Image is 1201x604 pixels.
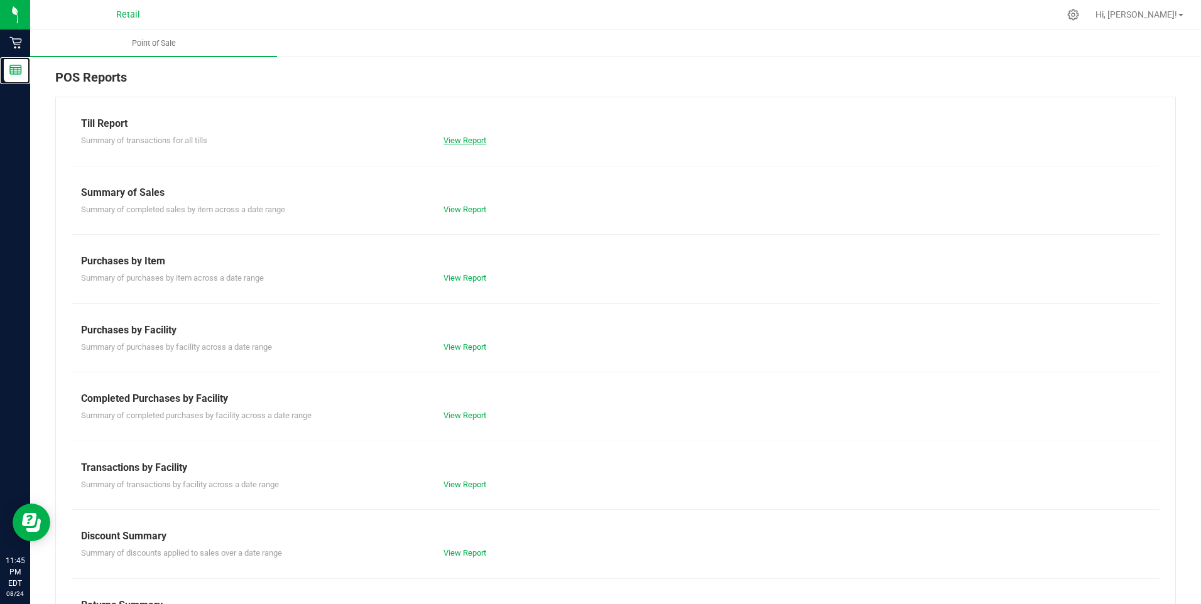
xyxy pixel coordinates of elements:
span: Hi, [PERSON_NAME]! [1095,9,1177,19]
span: Summary of discounts applied to sales over a date range [81,548,282,558]
div: Transactions by Facility [81,460,1150,475]
p: 08/24 [6,589,24,598]
div: Manage settings [1065,9,1081,21]
a: View Report [443,480,486,489]
div: POS Reports [55,68,1176,97]
span: Summary of transactions for all tills [81,136,207,145]
div: Completed Purchases by Facility [81,391,1150,406]
div: Purchases by Facility [81,323,1150,338]
span: Summary of purchases by facility across a date range [81,342,272,352]
inline-svg: Reports [9,63,22,76]
p: 11:45 PM EDT [6,555,24,589]
div: Till Report [81,116,1150,131]
span: Summary of completed sales by item across a date range [81,205,285,214]
div: Summary of Sales [81,185,1150,200]
span: Summary of transactions by facility across a date range [81,480,279,489]
span: Retail [116,9,140,20]
span: Summary of completed purchases by facility across a date range [81,411,312,420]
a: View Report [443,342,486,352]
iframe: Resource center [13,504,50,541]
a: View Report [443,205,486,214]
a: View Report [443,411,486,420]
inline-svg: Retail [9,36,22,49]
a: Point of Sale [30,30,277,57]
div: Discount Summary [81,529,1150,544]
div: Purchases by Item [81,254,1150,269]
a: View Report [443,136,486,145]
span: Point of Sale [115,38,193,49]
a: View Report [443,548,486,558]
a: View Report [443,273,486,283]
span: Summary of purchases by item across a date range [81,273,264,283]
